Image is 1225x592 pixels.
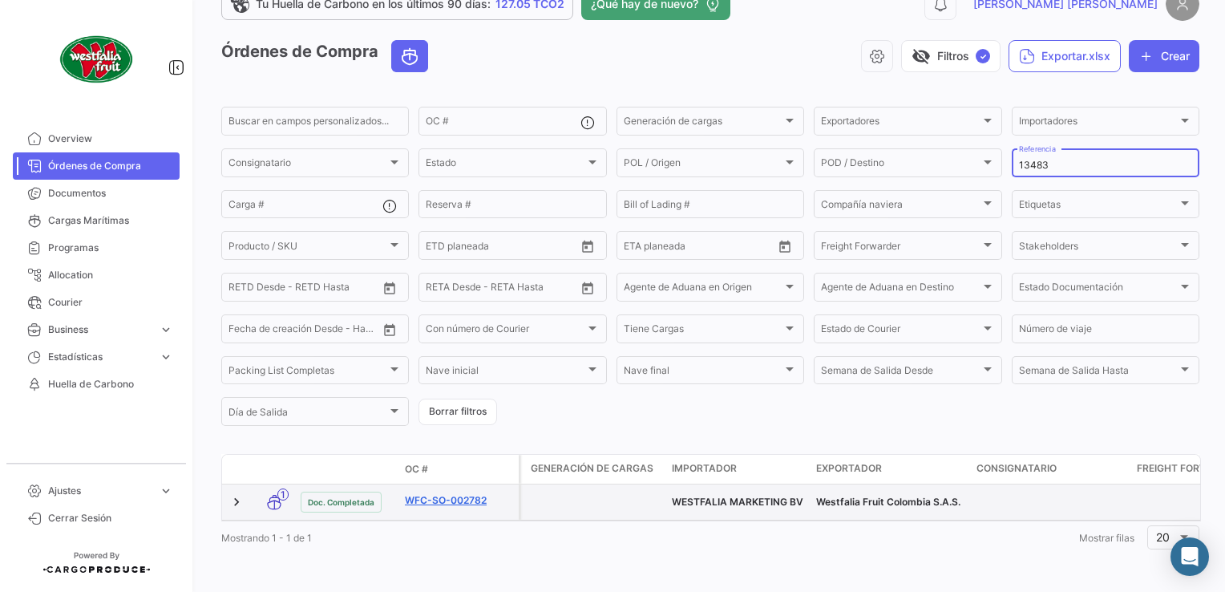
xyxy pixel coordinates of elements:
[976,461,1057,476] span: Consignatario
[821,284,980,295] span: Agente de Aduana en Destino
[269,284,340,295] input: Hasta
[624,284,782,295] span: Agente de Aduana en Origen
[228,494,245,510] a: Expand/Collapse Row
[48,159,173,173] span: Órdenes de Compra
[426,367,584,379] span: Nave inicial
[228,409,387,420] span: Día de Salida
[624,242,653,253] input: Desde
[576,234,600,258] button: Open calendar
[228,242,387,253] span: Producto / SKU
[665,455,810,484] datatable-header-cell: Importador
[821,242,980,253] span: Freight Forwarder
[48,511,173,525] span: Cerrar Sesión
[672,461,737,476] span: Importador
[466,242,537,253] input: Hasta
[378,318,402,342] button: Open calendar
[269,326,340,337] input: Hasta
[56,19,136,99] img: client-50.png
[624,326,782,337] span: Tiene Cargas
[1019,118,1178,129] span: Importadores
[418,399,497,425] button: Borrar filtros
[1156,530,1170,544] span: 20
[48,268,173,282] span: Allocation
[48,377,173,391] span: Huella de Carbono
[254,463,294,476] datatable-header-cell: Modo de Transporte
[531,461,653,476] span: Generación de cargas
[159,322,173,337] span: expand_more
[1019,242,1178,253] span: Stakeholders
[13,289,180,316] a: Courier
[672,496,803,508] span: WESTFALIA MARKETING BV
[816,461,882,476] span: Exportador
[624,367,782,379] span: Nave final
[228,367,387,379] span: Packing List Completas
[228,160,387,171] span: Consignatario
[13,125,180,152] a: Overview
[1170,537,1209,576] div: Abrir Intercom Messenger
[13,262,180,289] a: Allocation
[821,160,980,171] span: POD / Destino
[810,455,970,484] datatable-header-cell: Exportador
[398,456,519,483] datatable-header-cell: OC #
[821,201,980,213] span: Compañía naviera
[821,367,980,379] span: Semana de Salida Desde
[48,241,173,255] span: Programas
[221,40,433,72] h3: Órdenes de Compra
[378,276,402,300] button: Open calendar
[228,284,257,295] input: Desde
[821,118,980,129] span: Exportadores
[1019,367,1178,379] span: Semana de Salida Hasta
[159,484,173,498] span: expand_more
[294,463,398,476] datatable-header-cell: Estado Doc.
[405,462,428,476] span: OC #
[912,47,931,66] span: visibility_off
[221,532,312,544] span: Mostrando 1 - 1 de 1
[521,455,665,484] datatable-header-cell: Generación de cargas
[392,41,427,71] button: Ocean
[48,295,173,310] span: Courier
[13,152,180,180] a: Órdenes de Compra
[901,40,1001,72] button: visibility_offFiltros✓
[664,242,735,253] input: Hasta
[624,118,782,129] span: Generación de cargas
[466,284,537,295] input: Hasta
[576,276,600,300] button: Open calendar
[1019,201,1178,213] span: Etiquetas
[13,207,180,234] a: Cargas Marítimas
[816,496,960,508] span: Westfalia Fruit Colombia S.A.S.
[159,350,173,364] span: expand_more
[1019,284,1178,295] span: Estado Documentación
[624,160,782,171] span: POL / Origen
[48,132,173,146] span: Overview
[13,180,180,207] a: Documentos
[13,234,180,262] a: Programas
[821,326,980,337] span: Estado de Courier
[277,489,289,501] span: 1
[48,213,173,228] span: Cargas Marítimas
[48,350,152,364] span: Estadísticas
[426,160,584,171] span: Estado
[405,493,512,508] a: WFC-SO-002782
[970,455,1130,484] datatable-header-cell: Consignatario
[976,49,990,63] span: ✓
[308,496,374,509] span: Doc. Completada
[48,322,152,337] span: Business
[228,326,257,337] input: Desde
[1129,40,1199,72] button: Crear
[48,484,152,498] span: Ajustes
[48,186,173,201] span: Documentos
[13,371,180,398] a: Huella de Carbono
[426,326,584,337] span: Con número de Courier
[426,242,455,253] input: Desde
[1079,532,1134,544] span: Mostrar filas
[773,234,797,258] button: Open calendar
[1009,40,1121,72] button: Exportar.xlsx
[426,284,455,295] input: Desde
